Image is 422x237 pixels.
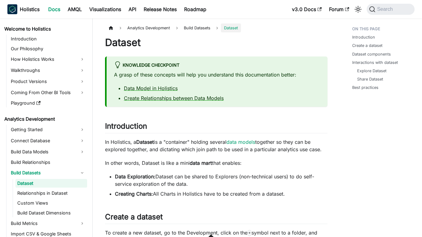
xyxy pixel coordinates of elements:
[226,139,255,145] a: data models
[7,4,40,14] a: HolisticsHolisticsHolistics
[9,125,87,135] a: Getting Started
[115,190,327,197] li: All Charts in Holistics have to be created from a dataset.
[105,212,327,224] h2: Create a dataset
[247,230,251,236] code: +
[125,4,140,14] a: API
[105,23,327,32] nav: Breadcrumbs
[9,136,87,146] a: Connect Database
[114,61,320,69] div: Knowledge Checkpoint
[325,4,353,14] a: Forum
[9,35,87,43] a: Introduction
[353,4,363,14] button: Switch between dark and light mode (currently system mode)
[9,54,87,64] a: How Holistics Works
[124,95,224,101] a: Create Relationships between Data Models
[7,4,17,14] img: Holistics
[181,23,213,32] span: Build Datasets
[105,138,327,153] p: In Holistics, a is a "container" holding several together so they can be explored together, and d...
[9,99,87,107] a: Playground
[375,6,397,12] span: Search
[15,199,87,207] a: Custom Views
[352,43,382,48] a: Create a dataset
[9,158,87,167] a: Build Relationships
[136,139,154,145] strong: Dataset
[9,168,87,178] a: Build Datasets
[115,191,153,197] strong: Creating Charts:
[20,6,40,13] b: Holistics
[124,23,173,32] span: Analytics Development
[15,189,87,197] a: Relationships in Dataset
[352,85,378,90] a: Best practices
[105,36,327,49] h1: Dataset
[357,68,386,74] a: Explore Dataset
[44,4,64,14] a: Docs
[9,147,87,157] a: Build Data Models
[9,44,87,53] a: Our Philosophy
[140,4,180,14] a: Release Notes
[352,51,391,57] a: Dataset components
[2,115,87,123] a: Analytics Development
[15,179,87,188] a: Dataset
[352,60,398,65] a: Interactions with dataset
[2,25,87,33] a: Welcome to Holistics
[288,4,325,14] a: v3.0 Docs
[86,4,125,14] a: Visualizations
[357,76,383,82] a: Share Dataset
[114,71,320,78] p: A grasp of these concepts will help you understand this documentation better:
[9,77,87,86] a: Product Versions
[64,4,86,14] a: AMQL
[9,65,87,75] a: Walkthroughs
[9,218,87,228] a: Build Metrics
[190,160,212,166] strong: data mart
[9,88,87,98] a: Coming From Other BI Tools
[105,159,327,167] p: In other words, Dataset is like a mini that enables:
[115,173,155,180] strong: Data Exploration:
[124,85,178,91] a: Data Model in Holistics
[180,4,210,14] a: Roadmap
[352,34,375,40] a: Introduction
[115,173,327,188] li: Dataset can be shared to Explorers (non-technical users) to do self-service exploration of the data.
[105,23,117,32] a: Home page
[367,4,415,15] button: Search (Command+K)
[105,122,327,133] h2: Introduction
[15,209,87,217] a: Build Dataset Dimensions
[221,23,241,32] span: Dataset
